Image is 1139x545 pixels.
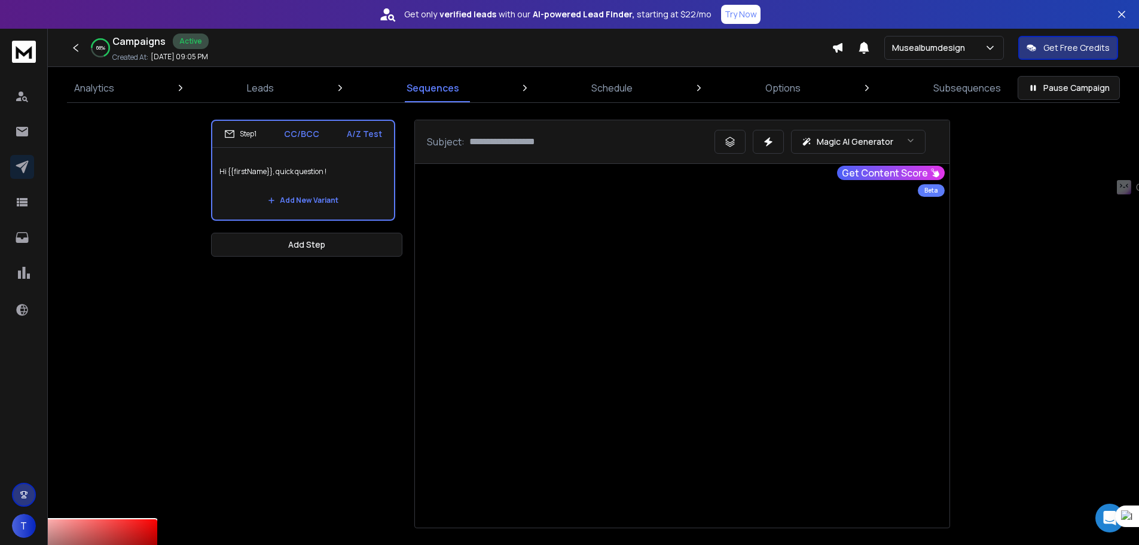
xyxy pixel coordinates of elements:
[584,74,640,102] a: Schedule
[1018,36,1118,60] button: Get Free Credits
[347,128,382,140] p: A/Z Test
[791,130,926,154] button: Magic AI Generator
[96,44,105,51] p: 68 %
[151,52,208,62] p: [DATE] 09:05 PM
[427,135,465,149] p: Subject:
[1043,42,1110,54] p: Get Free Credits
[918,184,945,197] div: Beta
[892,42,970,54] p: Musealbumdesign
[758,74,808,102] a: Options
[721,5,761,24] button: Try Now
[224,129,256,139] div: Step 1
[404,8,712,20] p: Get only with our starting at $22/mo
[407,81,459,95] p: Sequences
[1095,504,1124,532] div: Open Intercom Messenger
[765,81,801,95] p: Options
[240,74,281,102] a: Leads
[67,74,121,102] a: Analytics
[933,81,1001,95] p: Subsequences
[837,166,945,180] button: Get Content Score
[817,136,893,148] p: Magic AI Generator
[926,74,1008,102] a: Subsequences
[399,74,466,102] a: Sequences
[211,233,402,257] button: Add Step
[439,8,496,20] strong: verified leads
[591,81,633,95] p: Schedule
[533,8,634,20] strong: AI-powered Lead Finder,
[12,514,36,538] button: T
[74,81,114,95] p: Analytics
[211,120,395,221] li: Step1CC/BCCA/Z TestHi {{firstName}}, quick question !Add New Variant
[112,34,166,48] h1: Campaigns
[284,128,319,140] p: CC/BCC
[12,41,36,63] img: logo
[1018,76,1120,100] button: Pause Campaign
[173,34,209,49] div: Active
[247,81,274,95] p: Leads
[219,155,387,188] p: Hi {{firstName}}, quick question !
[725,8,757,20] p: Try Now
[258,188,348,212] button: Add New Variant
[112,53,148,62] p: Created At:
